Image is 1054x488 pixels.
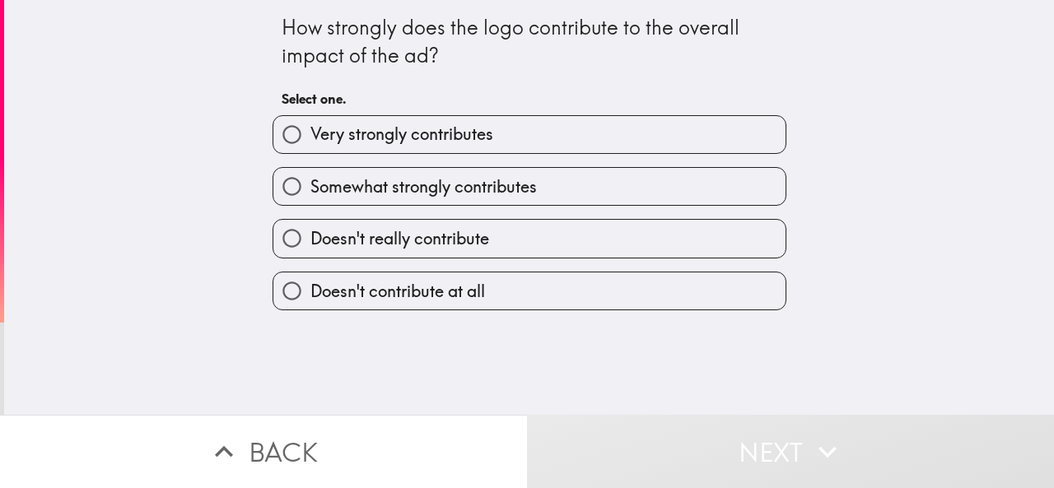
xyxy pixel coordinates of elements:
[527,415,1054,488] button: Next
[310,123,493,146] span: Very strongly contributes
[273,272,786,309] button: Doesn't contribute at all
[282,14,777,69] div: How strongly does the logo contribute to the overall impact of the ad?
[273,220,786,257] button: Doesn't really contribute
[282,90,777,108] h6: Select one.
[310,280,485,303] span: Doesn't contribute at all
[310,175,537,198] span: Somewhat strongly contributes
[273,168,786,205] button: Somewhat strongly contributes
[273,116,786,153] button: Very strongly contributes
[310,227,489,250] span: Doesn't really contribute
